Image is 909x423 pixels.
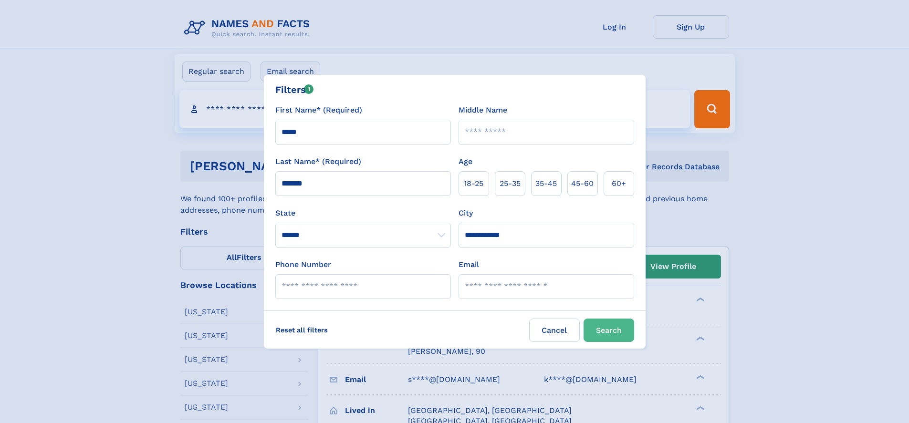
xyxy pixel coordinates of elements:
label: City [459,207,473,219]
span: 18‑25 [464,178,483,189]
label: Cancel [529,319,580,342]
label: Middle Name [459,104,507,116]
label: Age [459,156,472,167]
span: 25‑35 [500,178,521,189]
label: First Name* (Required) [275,104,362,116]
div: Filters [275,83,314,97]
button: Search [584,319,634,342]
label: Email [459,259,479,270]
span: 60+ [612,178,626,189]
span: 45‑60 [571,178,594,189]
label: Phone Number [275,259,331,270]
span: 35‑45 [535,178,557,189]
label: Last Name* (Required) [275,156,361,167]
label: State [275,207,451,219]
label: Reset all filters [270,319,334,341]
